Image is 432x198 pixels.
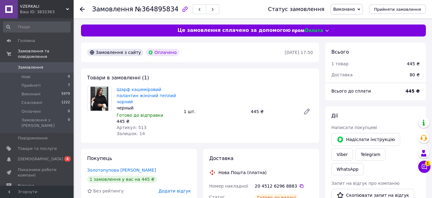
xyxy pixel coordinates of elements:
[87,176,157,183] div: 1 замовлення у вас на 445 ₴
[135,6,179,13] span: №364895834
[87,75,149,81] span: Товари в замовленні (1)
[255,183,313,189] div: 20 4512 6296 8883
[18,38,35,44] span: Головна
[21,74,30,80] span: Нові
[80,6,85,12] div: Повернутися назад
[21,91,40,97] span: Виконані
[301,105,313,118] a: Редагувати
[117,113,163,118] span: Готово до відправки
[159,188,191,193] span: Додати відгук
[18,65,43,70] span: Замовлення
[87,49,143,56] div: Замовлення з сайту
[331,181,399,186] span: Запит на відгук про компанію
[406,68,423,82] div: 80 ₴
[407,61,420,67] div: 445 ₴
[87,155,112,161] span: Покупець
[20,9,74,15] div: Ваш ID: 3832363
[209,155,233,161] span: Доставка
[331,125,377,130] span: Написати покупцеві
[61,100,70,105] span: 1222
[331,61,349,66] span: 1 товар
[68,74,70,80] span: 0
[331,113,338,119] span: Дії
[18,135,48,141] span: Повідомлення
[117,125,146,130] span: Артикул: 513
[91,87,109,111] img: Шарф кашеміровий палантин жіночий теплий чорний
[21,109,41,114] span: Оплачені
[248,107,298,116] div: 445 ₴
[331,89,371,93] span: Всього до сплати
[87,168,156,173] a: Золотопупова [PERSON_NAME]
[406,89,420,93] b: 445 ₴
[331,133,400,146] button: Надіслати інструкцію
[18,167,57,178] span: Показники роботи компанії
[20,4,66,9] span: VZERKALI
[92,6,133,13] span: Замовлення
[117,118,179,124] div: 445 ₴
[209,184,248,188] span: Номер накладної
[369,5,426,14] button: Прийняти замовлення
[374,7,421,12] span: Прийняти замовлення
[425,161,430,166] span: 1
[331,148,353,161] a: Viber
[18,48,74,59] span: Замовлення та повідомлення
[21,100,42,105] span: Скасовані
[117,131,145,136] span: Залишок: 14
[21,83,40,88] span: Прийняті
[331,163,364,175] a: WhatsApp
[268,6,324,12] div: Статус замовлення
[68,109,70,114] span: 0
[333,7,355,12] span: Виконано
[21,117,68,128] span: Замовлення з [PERSON_NAME]
[146,49,179,56] div: Оплачено
[18,156,63,162] span: [DEMOGRAPHIC_DATA]
[61,91,70,97] span: 5979
[93,188,124,193] span: Без рейтингу
[18,183,34,188] span: Відгуки
[331,49,349,55] span: Всього
[181,107,249,116] div: 1 шт.
[217,169,268,176] div: Нова Пошта (платна)
[418,161,430,173] button: Чат з покупцем1
[117,87,176,104] a: Шарф кашеміровий палантин жіночий теплий чорний
[117,105,179,111] div: черный
[68,117,70,128] span: 0
[355,148,385,161] a: Telegram
[285,50,313,55] time: [DATE] 17:50
[3,21,71,32] input: Пошук
[18,146,57,151] span: Товари та послуги
[64,156,71,162] span: 4
[177,27,291,34] span: Це замовлення сплачено за допомогою
[331,72,353,77] span: Доставка
[68,83,70,88] span: 7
